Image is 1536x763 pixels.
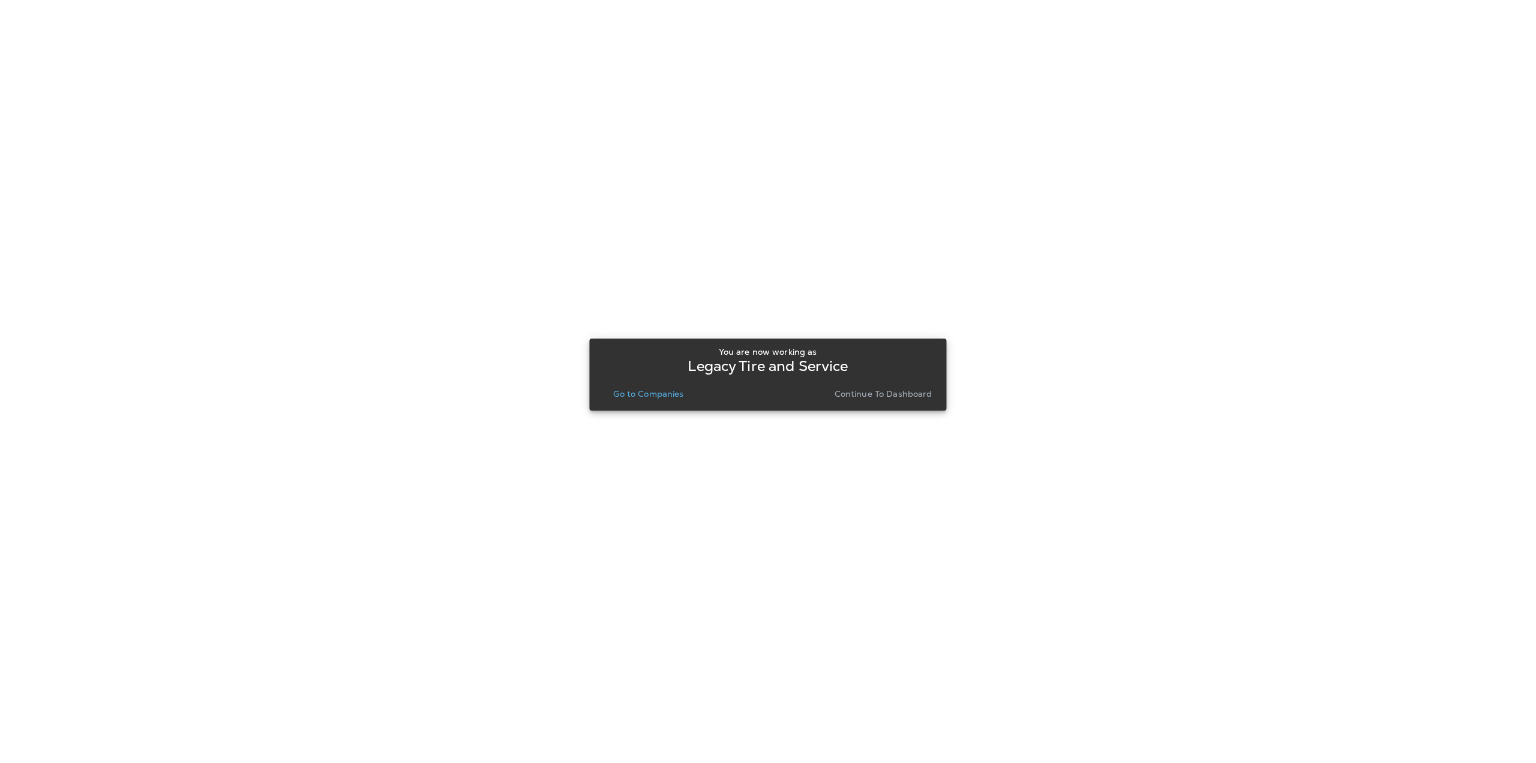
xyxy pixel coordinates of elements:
p: You are now working as [719,347,817,357]
button: Go to Companies [608,385,688,402]
p: Go to Companies [613,389,683,399]
p: Continue to Dashboard [835,389,932,399]
p: Legacy Tire and Service [688,361,848,371]
button: Continue to Dashboard [830,385,937,402]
